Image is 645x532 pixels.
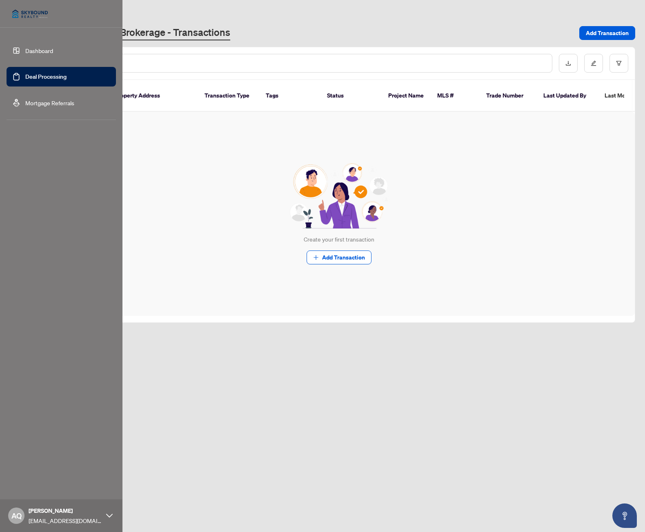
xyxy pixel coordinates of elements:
[304,235,374,244] div: Create your first transaction
[480,80,537,112] th: Trade Number
[431,80,480,112] th: MLS #
[108,80,198,112] th: Property Address
[565,60,571,66] span: download
[320,80,382,112] th: Status
[537,80,598,112] th: Last Updated By
[198,80,259,112] th: Transaction Type
[584,54,603,73] button: edit
[29,516,102,525] span: [EMAIL_ADDRESS][DOMAIN_NAME]
[609,54,628,73] button: filter
[259,80,320,112] th: Tags
[11,510,22,521] span: AQ
[559,54,578,73] button: download
[25,73,67,80] a: Deal Processing
[322,251,365,264] span: Add Transaction
[42,26,230,40] a: Skybound Realty, Brokerage - Transactions
[616,60,622,66] span: filter
[7,4,53,24] img: logo
[286,163,391,228] img: Null State Icon
[307,250,371,264] button: Add Transaction
[579,26,635,40] button: Add Transaction
[612,503,637,528] button: Open asap
[586,27,629,40] span: Add Transaction
[29,506,102,515] span: [PERSON_NAME]
[591,60,596,66] span: edit
[382,80,431,112] th: Project Name
[25,99,74,106] a: Mortgage Referrals
[25,47,53,54] a: Dashboard
[313,255,319,260] span: plus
